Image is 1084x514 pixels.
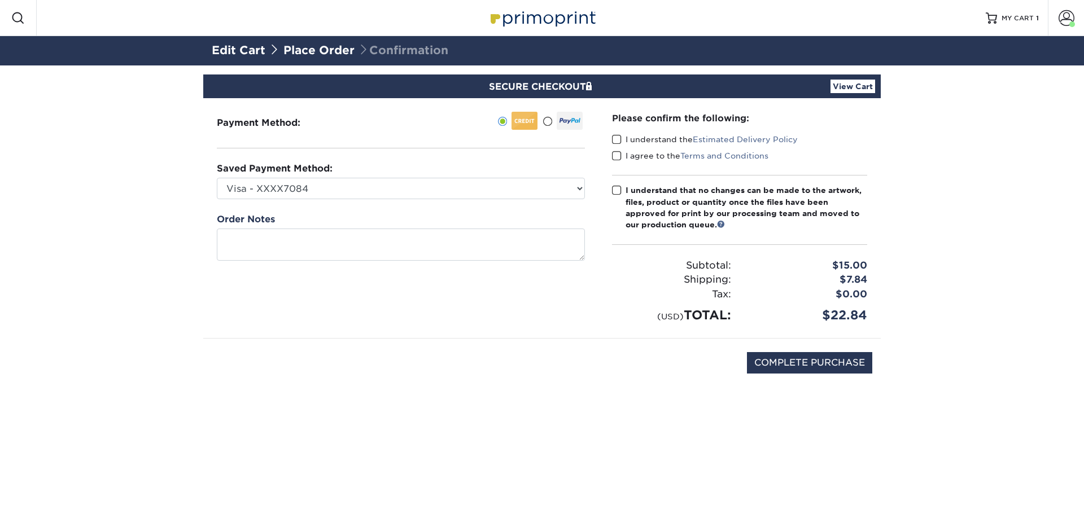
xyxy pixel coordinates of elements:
span: MY CART [1002,14,1034,23]
div: $7.84 [740,273,876,287]
h3: Payment Method: [217,117,328,128]
div: $22.84 [740,306,876,324]
a: Terms and Conditions [680,151,768,160]
label: I understand the [612,134,798,145]
div: $0.00 [740,287,876,302]
a: Estimated Delivery Policy [693,135,798,144]
label: Saved Payment Method: [217,162,333,175]
label: I agree to the [612,150,768,161]
div: TOTAL: [604,306,740,324]
span: SECURE CHECKOUT [489,81,595,92]
div: Tax: [604,287,740,302]
span: Confirmation [358,43,448,57]
div: Subtotal: [604,258,740,273]
div: Shipping: [604,273,740,287]
div: $15.00 [740,258,876,273]
small: (USD) [657,311,684,321]
a: Edit Cart [212,43,265,57]
span: 1 [1036,14,1039,22]
label: Order Notes [217,213,275,226]
img: Primoprint [486,6,598,30]
div: Please confirm the following: [612,112,867,125]
input: COMPLETE PURCHASE [747,352,872,374]
a: Place Order [283,43,355,57]
div: I understand that no changes can be made to the artwork, files, product or quantity once the file... [626,184,867,231]
a: View Cart [831,80,875,93]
